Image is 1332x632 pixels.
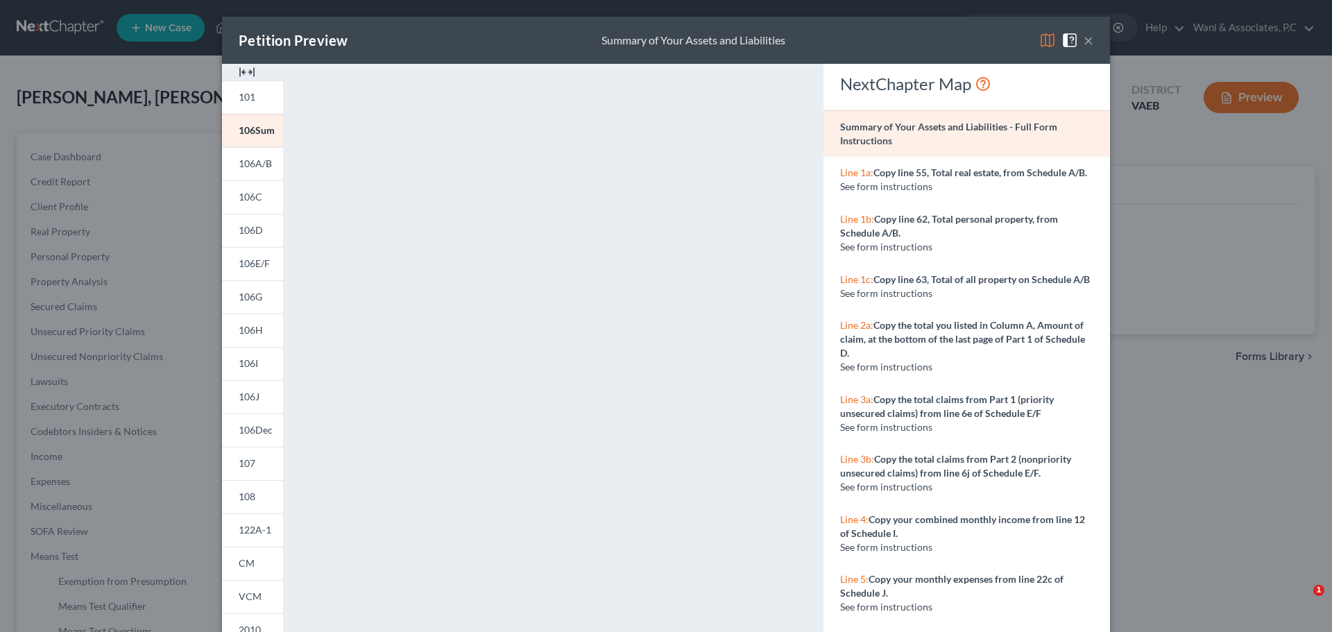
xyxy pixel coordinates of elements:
a: 106G [222,280,283,314]
div: Summary of Your Assets and Liabilities [601,33,785,49]
span: 106Sum [239,124,275,136]
a: 106H [222,314,283,347]
span: 106G [239,291,262,302]
a: 106Dec [222,413,283,447]
span: 106Dec [239,424,273,436]
span: See form instructions [840,541,932,553]
span: 122A-1 [239,524,271,536]
strong: Copy the total claims from Part 2 (nonpriority unsecured claims) from line 6j of Schedule E/F. [840,453,1071,479]
span: Line 3a: [840,393,873,405]
a: 106D [222,214,283,247]
span: 106H [239,324,263,336]
span: 106A/B [239,157,272,169]
strong: Copy line 55, Total real estate, from Schedule A/B. [873,166,1087,178]
a: 106Sum [222,114,283,147]
span: 1 [1313,585,1324,596]
a: 106A/B [222,147,283,180]
a: CM [222,547,283,580]
strong: Copy the total claims from Part 1 (priority unsecured claims) from line 6e of Schedule E/F [840,393,1054,419]
img: expand-e0f6d898513216a626fdd78e52531dac95497ffd26381d4c15ee2fc46db09dca.svg [239,64,255,80]
span: Line 5: [840,573,869,585]
span: CM [239,557,255,569]
div: Petition Preview [239,31,348,50]
span: Line 2a: [840,319,873,331]
span: See form instructions [840,287,932,299]
span: See form instructions [840,241,932,253]
strong: Summary of Your Assets and Liabilities - Full Form Instructions [840,121,1057,146]
a: 106I [222,347,283,380]
a: 106J [222,380,283,413]
span: See form instructions [840,421,932,433]
strong: Copy the total you listed in Column A, Amount of claim, at the bottom of the last page of Part 1 ... [840,319,1085,359]
span: 108 [239,490,255,502]
span: 106J [239,391,259,402]
img: map-eea8200ae884c6f1103ae1953ef3d486a96c86aabb227e865a55264e3737af1f.svg [1039,32,1056,49]
a: 106E/F [222,247,283,280]
div: NextChapter Map [840,73,1093,95]
span: Line 3b: [840,453,874,465]
strong: Copy line 63, Total of all property on Schedule A/B [873,273,1090,285]
span: 106I [239,357,258,369]
a: 122A-1 [222,513,283,547]
a: 107 [222,447,283,480]
span: Line 1b: [840,213,874,225]
img: help-close-5ba153eb36485ed6c1ea00a893f15db1cb9b99d6cae46e1a8edb6c62d00a1a76.svg [1061,32,1078,49]
a: VCM [222,580,283,613]
span: Line 4: [840,513,869,525]
strong: Copy your combined monthly income from line 12 of Schedule I. [840,513,1085,539]
strong: Copy your monthly expenses from line 22c of Schedule J. [840,573,1064,599]
span: See form instructions [840,180,932,192]
span: Line 1c: [840,273,873,285]
span: 106C [239,191,262,203]
span: See form instructions [840,601,932,613]
a: 108 [222,480,283,513]
a: 101 [222,80,283,114]
span: 101 [239,91,255,103]
span: See form instructions [840,361,932,373]
span: VCM [239,590,262,602]
button: × [1084,32,1093,49]
iframe: Intercom live chat [1285,585,1318,618]
span: 106E/F [239,257,270,269]
span: See form instructions [840,481,932,493]
span: 106D [239,224,263,236]
a: 106C [222,180,283,214]
strong: Copy line 62, Total personal property, from Schedule A/B. [840,213,1058,239]
span: Line 1a: [840,166,873,178]
span: 107 [239,457,255,469]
